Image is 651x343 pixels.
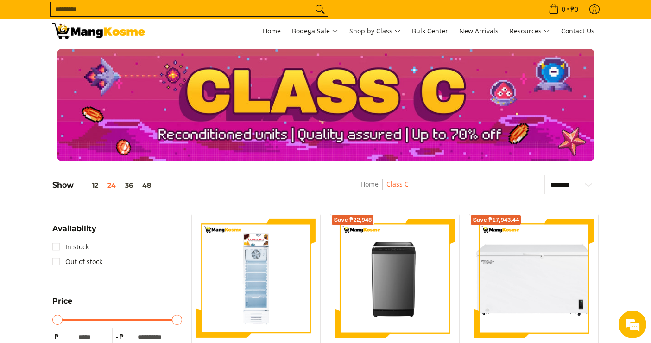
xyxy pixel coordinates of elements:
[117,332,126,341] span: ₱
[459,26,499,35] span: New Arrivals
[52,181,156,190] h5: Show
[474,239,594,318] img: Condura 15 Cu. Ft. Negosyo Chest Freezer Inverter Pro Refrigerator, White, CCF420Ri (Class C)
[303,179,466,200] nav: Breadcrumbs
[52,254,102,269] a: Out of stock
[52,239,89,254] a: In stock
[473,217,519,223] span: Save ₱17,943.44
[52,225,96,239] summary: Open
[52,225,96,233] span: Availability
[263,26,281,35] span: Home
[52,298,72,305] span: Price
[560,6,567,13] span: 0
[561,26,594,35] span: Contact Us
[386,180,409,188] a: Class C
[138,181,156,189] button: 48
[52,23,145,39] img: Class C Home &amp; Business Appliances: Up to 70% Off l Mang Kosme | Page 2
[407,19,453,44] a: Bulk Center
[196,219,316,338] img: Condura 12.9 Cu.Ft. Chiller, No Forst Inverter Refrigerator CBC-397Ri (Class C)
[292,26,338,37] span: Bodega Sale
[505,19,555,44] a: Resources
[455,19,503,44] a: New Arrivals
[52,332,62,341] span: ₱
[258,19,285,44] a: Home
[313,2,328,16] button: Search
[74,181,103,189] button: 12
[334,217,372,223] span: Save ₱22,948
[103,181,120,189] button: 24
[154,19,599,44] nav: Main Menu
[345,19,405,44] a: Shop by Class
[546,4,581,14] span: •
[412,26,448,35] span: Bulk Center
[349,26,401,37] span: Shop by Class
[556,19,599,44] a: Contact Us
[287,19,343,44] a: Bodega Sale
[360,180,379,188] a: Home
[569,6,580,13] span: ₱0
[510,26,550,37] span: Resources
[52,298,72,312] summary: Open
[120,181,138,189] button: 36
[335,219,455,338] img: Condura 13KG Gray Top Load Inverter Fully Automatic 13KG Washing Machine (Class C)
